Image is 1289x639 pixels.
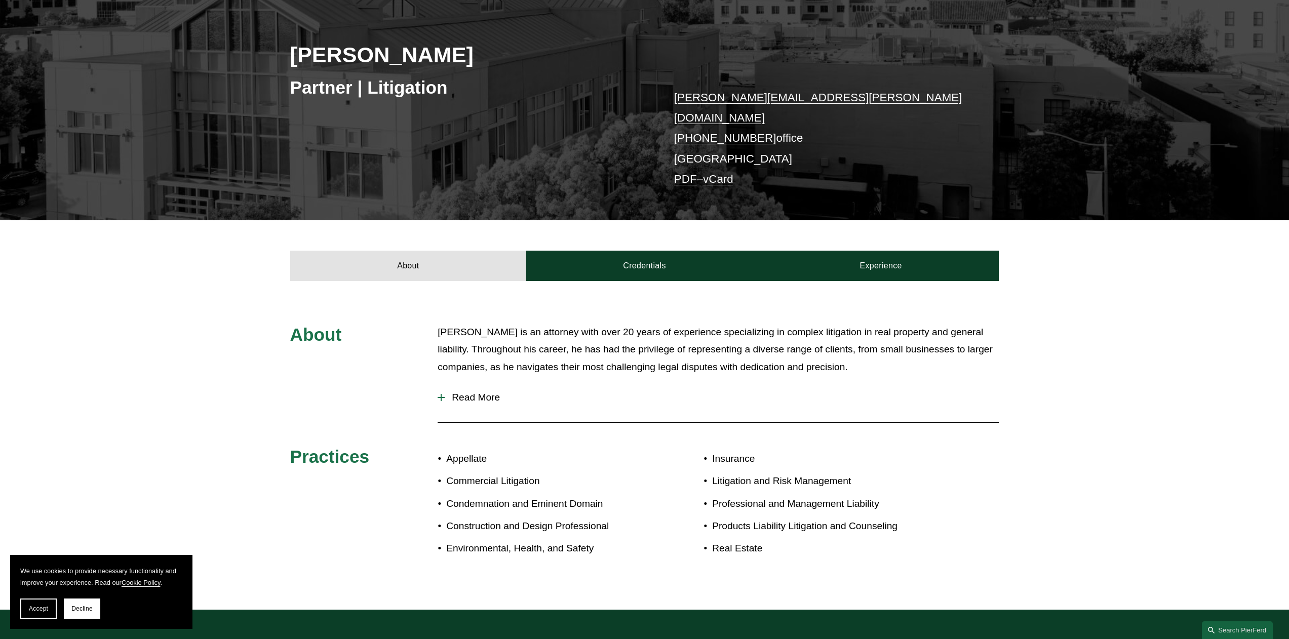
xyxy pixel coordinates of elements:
[674,88,969,190] p: office [GEOGRAPHIC_DATA] –
[29,605,48,612] span: Accept
[763,251,999,281] a: Experience
[64,598,100,619] button: Decline
[674,173,697,185] a: PDF
[712,517,940,535] p: Products Liability Litigation and Counseling
[445,392,999,403] span: Read More
[446,472,644,490] p: Commercial Litigation
[290,325,342,344] span: About
[703,173,733,185] a: vCard
[290,447,370,466] span: Practices
[10,555,192,629] section: Cookie banner
[446,540,644,557] p: Environmental, Health, and Safety
[526,251,763,281] a: Credentials
[122,579,161,586] a: Cookie Policy
[71,605,93,612] span: Decline
[290,251,527,281] a: About
[712,472,940,490] p: Litigation and Risk Management
[674,91,962,124] a: [PERSON_NAME][EMAIL_ADDRESS][PERSON_NAME][DOMAIN_NAME]
[1202,621,1273,639] a: Search this site
[438,384,999,411] button: Read More
[446,517,644,535] p: Construction and Design Professional
[290,42,645,68] h2: [PERSON_NAME]
[20,565,182,588] p: We use cookies to provide necessary functionality and improve your experience. Read our .
[20,598,57,619] button: Accept
[674,132,776,144] a: [PHONE_NUMBER]
[712,540,940,557] p: Real Estate
[438,324,999,376] p: [PERSON_NAME] is an attorney with over 20 years of experience specializing in complex litigation ...
[712,450,940,468] p: Insurance
[290,76,645,99] h3: Partner | Litigation
[712,495,940,513] p: Professional and Management Liability
[446,495,644,513] p: Condemnation and Eminent Domain
[446,450,644,468] p: Appellate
